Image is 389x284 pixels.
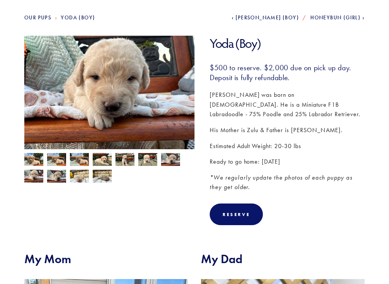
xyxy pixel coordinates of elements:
em: *We regularly update the photos of each puppy as they get older. [210,174,354,191]
div: Reserve [223,211,250,217]
img: Yoda 11.jpg [70,153,89,167]
img: Yoda 1.jpg [93,169,112,183]
img: Yoda 4.jpg [47,169,66,183]
img: Yoda 8.jpg [138,152,157,167]
h2: My Mom [24,252,188,266]
img: Yoda 10.jpg [47,153,66,167]
a: [PERSON_NAME] (Boy) [232,14,299,21]
a: Yoda (Boy) [61,14,95,21]
span: [PERSON_NAME] (Boy) [236,14,299,21]
img: Yoda 2.jpg [70,169,89,183]
img: Yoda 3.jpg [24,29,194,156]
p: Ready to go home: [DATE] [210,157,365,167]
img: Yoda 9.jpg [24,153,43,167]
a: Our Pups [24,14,51,21]
div: Reserve [210,204,263,225]
h2: My Dad [201,252,365,266]
img: Yoda 6.jpg [93,153,112,167]
img: Yoda 5.jpg [161,152,180,167]
img: Yoda 3.jpg [24,169,43,183]
span: Honeybun (Girl) [310,14,361,21]
h1: Yoda (Boy) [210,36,365,51]
p: His Mother is Zulu & Father is [PERSON_NAME]. [210,125,365,135]
img: Yoda 7.jpg [115,153,134,167]
h3: $500 to reserve. $2,000 due on pick up day. Deposit is fully refundable. [210,63,365,82]
p: Estimated Adult Weight: 20-30 lbs [210,141,365,151]
a: Honeybun (Girl) [310,14,365,21]
p: [PERSON_NAME] was born on [DEMOGRAPHIC_DATA]. He is a Miniature F1B Labradoodle - 75% Poodle and ... [210,90,365,119]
